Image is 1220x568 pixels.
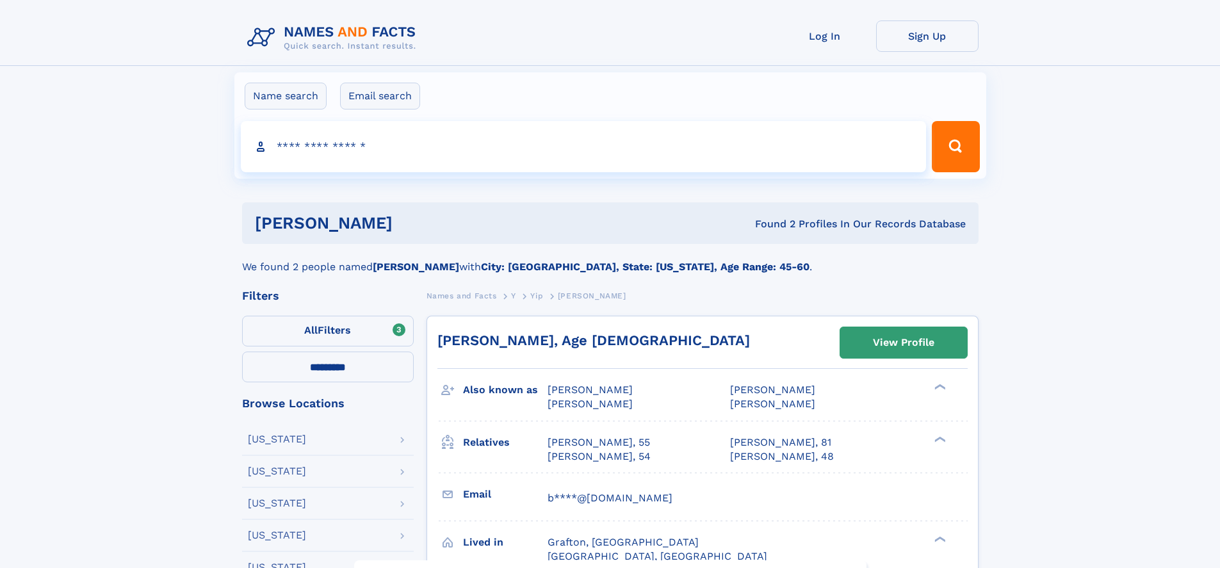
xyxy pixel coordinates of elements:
span: [PERSON_NAME] [730,384,815,396]
h3: Also known as [463,379,548,401]
span: [PERSON_NAME] [558,291,626,300]
a: [PERSON_NAME], 55 [548,435,650,450]
a: Yip [530,288,543,304]
div: Filters [242,290,414,302]
h1: [PERSON_NAME] [255,215,574,231]
div: View Profile [873,328,934,357]
h3: Lived in [463,531,548,553]
div: ❯ [931,435,947,443]
span: Yip [530,291,543,300]
div: [US_STATE] [248,530,306,540]
label: Filters [242,316,414,346]
div: Found 2 Profiles In Our Records Database [574,217,966,231]
button: Search Button [932,121,979,172]
a: Names and Facts [427,288,497,304]
b: City: [GEOGRAPHIC_DATA], State: [US_STATE], Age Range: 45-60 [481,261,809,273]
a: View Profile [840,327,967,358]
h3: Email [463,483,548,505]
input: search input [241,121,927,172]
span: [PERSON_NAME] [548,384,633,396]
div: Browse Locations [242,398,414,409]
label: Name search [245,83,327,110]
span: Grafton, [GEOGRAPHIC_DATA] [548,536,699,548]
div: [US_STATE] [248,498,306,508]
div: We found 2 people named with . [242,244,979,275]
b: [PERSON_NAME] [373,261,459,273]
span: [PERSON_NAME] [548,398,633,410]
div: ❯ [931,383,947,391]
a: [PERSON_NAME], 48 [730,450,834,464]
span: [GEOGRAPHIC_DATA], [GEOGRAPHIC_DATA] [548,550,767,562]
a: Log In [774,20,876,52]
span: Y [511,291,516,300]
img: Logo Names and Facts [242,20,427,55]
a: Y [511,288,516,304]
a: [PERSON_NAME], 54 [548,450,651,464]
a: [PERSON_NAME], 81 [730,435,831,450]
div: [US_STATE] [248,434,306,444]
div: [US_STATE] [248,466,306,476]
a: [PERSON_NAME], Age [DEMOGRAPHIC_DATA] [437,332,750,348]
a: Sign Up [876,20,979,52]
span: [PERSON_NAME] [730,398,815,410]
div: ❯ [931,535,947,543]
span: All [304,324,318,336]
label: Email search [340,83,420,110]
h3: Relatives [463,432,548,453]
